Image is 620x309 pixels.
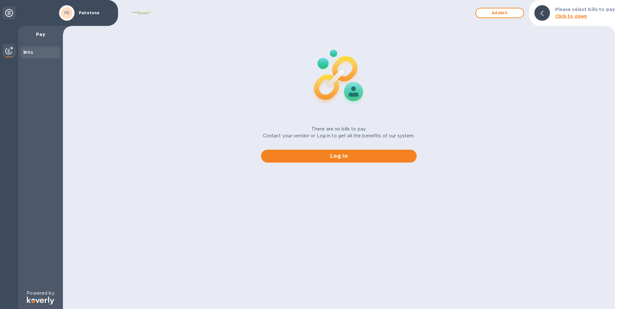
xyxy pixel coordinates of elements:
[263,126,415,139] p: There are no bills to pay. Contact your vendor or Log in to get all the benefits of our system.
[27,297,54,304] img: Logo
[481,9,518,17] span: Add bill
[23,31,58,38] p: Pay
[23,50,33,55] b: Bills
[27,290,54,297] p: Powered by
[261,150,417,163] button: Log in
[475,8,524,18] button: Addbill
[79,11,111,15] p: Palletone
[64,10,70,15] b: PE
[555,14,587,19] b: Click to open
[555,7,615,12] b: Please select bills to pay
[266,152,411,160] span: Log in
